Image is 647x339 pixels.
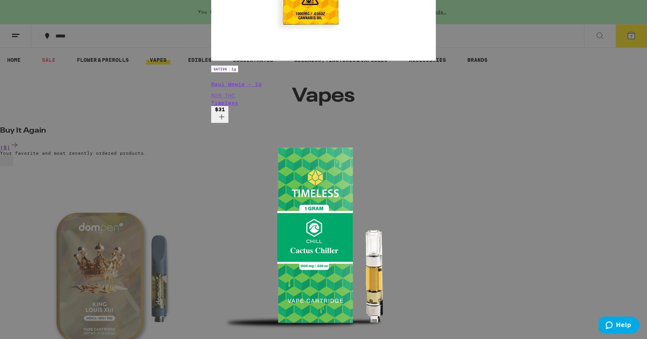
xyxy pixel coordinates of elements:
[229,66,238,72] p: 1g
[215,106,225,112] span: $31
[211,100,436,106] div: Timeless
[211,66,229,72] p: SATIVA
[211,81,436,87] p: Maui Wowie - 1g
[211,106,228,123] button: Add to bag
[211,93,436,99] p: 85% THC
[599,317,640,335] iframe: Opens a widget where you can find more information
